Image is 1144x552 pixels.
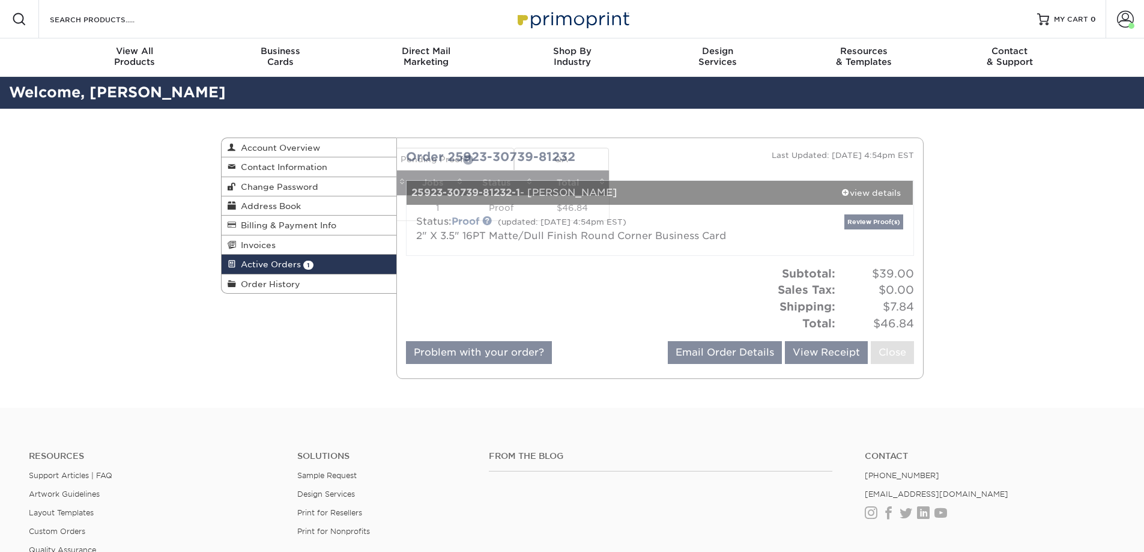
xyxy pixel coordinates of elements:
a: Order History [222,274,397,293]
a: View Receipt [785,341,868,364]
a: Resources& Templates [791,38,937,77]
div: Order 25923-30739-81232 [397,148,660,166]
a: DesignServices [645,38,791,77]
span: $39.00 [839,265,914,282]
strong: Total: [802,317,835,330]
a: Sample Request [297,471,357,480]
a: Address Book [222,196,397,216]
span: Contact [937,46,1083,56]
div: - [PERSON_NAME] [407,181,829,205]
a: Invoices [222,235,397,255]
small: (updated: [DATE] 4:54pm EST) [498,217,626,226]
a: Close [871,341,914,364]
span: Billing & Payment Info [236,220,336,230]
input: SEARCH PRODUCTS..... [49,12,166,26]
img: Primoprint [512,6,632,32]
a: Direct MailMarketing [353,38,499,77]
div: Services [645,46,791,67]
a: Layout Templates [29,508,94,517]
span: Active Orders [236,259,301,269]
span: $7.84 [839,299,914,315]
a: Contact& Support [937,38,1083,77]
div: Cards [207,46,353,67]
span: $46.84 [839,315,914,332]
div: Industry [499,46,645,67]
span: 2" X 3.5" 16PT Matte/Dull Finish Round Corner Business Card [416,230,726,241]
a: Design Services [297,490,355,499]
span: Direct Mail [353,46,499,56]
span: $0.00 [839,282,914,299]
a: Print for Nonprofits [297,527,370,536]
a: Contact [865,451,1115,461]
a: Proof [452,216,479,227]
div: Marketing [353,46,499,67]
h4: Resources [29,451,279,461]
a: View AllProducts [62,38,208,77]
a: Review Proof(s) [844,214,903,229]
a: Contact Information [222,157,397,177]
a: [PHONE_NUMBER] [865,471,939,480]
div: Products [62,46,208,67]
div: & Templates [791,46,937,67]
span: MY CART [1054,14,1088,25]
div: & Support [937,46,1083,67]
div: Status: [407,214,744,243]
span: Address Book [236,201,301,211]
span: Order History [236,279,300,289]
span: Invoices [236,240,276,250]
a: Billing & Payment Info [222,216,397,235]
a: Artwork Guidelines [29,490,100,499]
span: 0 [1091,15,1096,23]
strong: 25923-30739-81232-1 [411,187,520,198]
a: Custom Orders [29,527,85,536]
span: Business [207,46,353,56]
strong: Shipping: [779,300,835,313]
span: Change Password [236,182,318,192]
a: Change Password [222,177,397,196]
span: 1 [303,261,313,270]
a: Shop ByIndustry [499,38,645,77]
span: View All [62,46,208,56]
div: view details [829,187,913,199]
strong: Subtotal: [782,267,835,280]
span: Account Overview [236,143,320,153]
a: Account Overview [222,138,397,157]
a: Print for Resellers [297,508,362,517]
a: Support Articles | FAQ [29,471,112,480]
small: Last Updated: [DATE] 4:54pm EST [772,151,914,160]
h4: From the Blog [489,451,832,461]
a: Problem with your order? [406,341,552,364]
a: Email Order Details [668,341,782,364]
span: Shop By [499,46,645,56]
a: BusinessCards [207,38,353,77]
span: Design [645,46,791,56]
a: [EMAIL_ADDRESS][DOMAIN_NAME] [865,490,1008,499]
a: Active Orders 1 [222,255,397,274]
h4: Solutions [297,451,471,461]
a: view details [829,181,913,205]
strong: Sales Tax: [778,283,835,296]
span: Resources [791,46,937,56]
span: Contact Information [236,162,327,172]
